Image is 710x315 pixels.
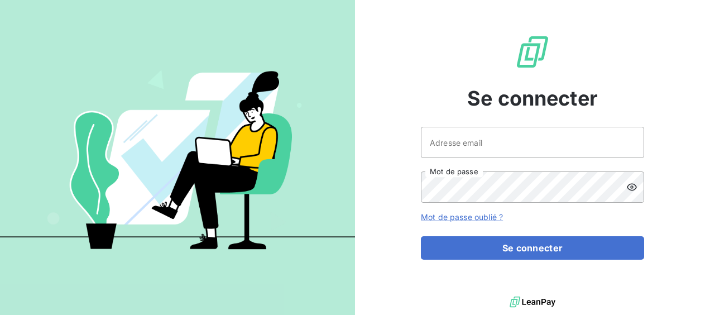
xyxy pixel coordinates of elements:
a: Mot de passe oublié ? [421,212,503,222]
input: placeholder [421,127,644,158]
span: Se connecter [467,83,598,113]
button: Se connecter [421,236,644,260]
img: logo [510,294,555,311]
img: Logo LeanPay [515,34,550,70]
